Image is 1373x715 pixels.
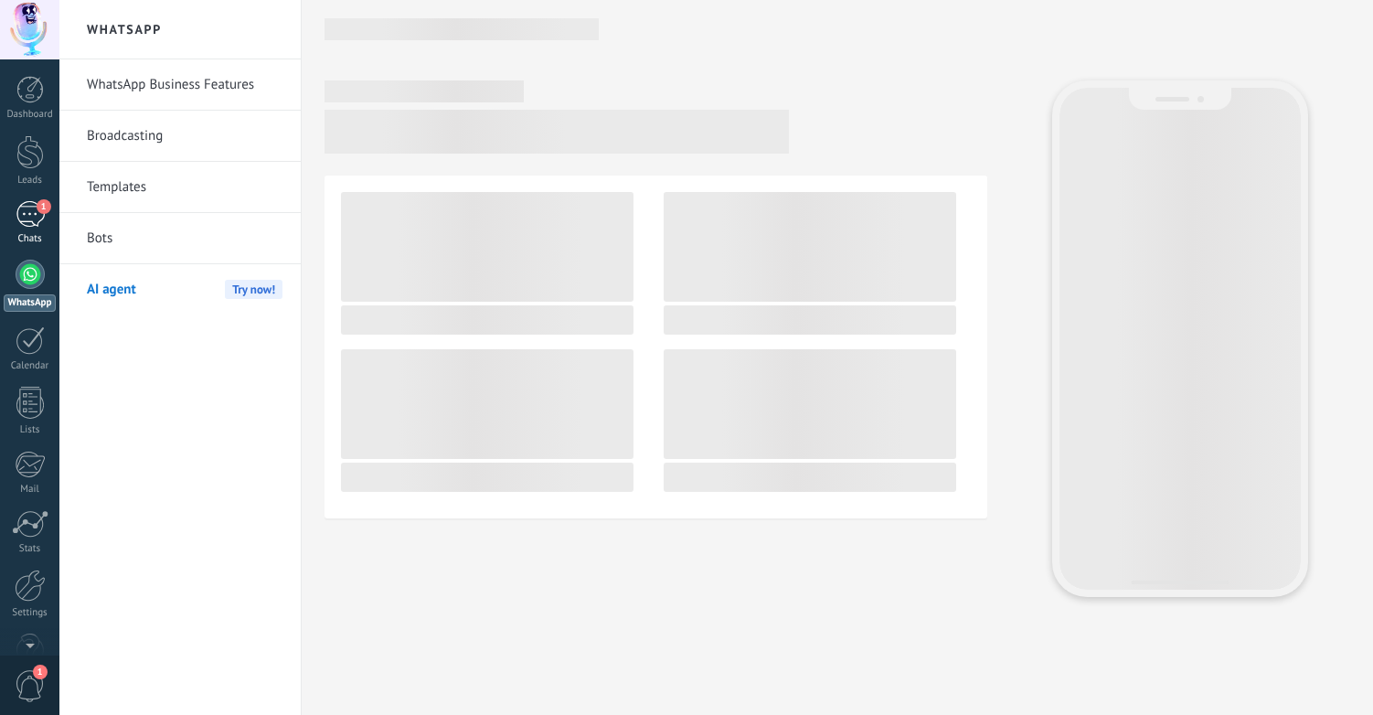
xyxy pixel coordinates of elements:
[4,607,57,619] div: Settings
[87,111,282,162] a: Broadcasting
[59,264,301,315] li: AI agent
[87,264,282,315] a: AI agent Try now!
[59,213,301,264] li: Bots
[4,484,57,496] div: Mail
[87,59,282,111] a: WhatsApp Business Features
[87,162,282,213] a: Templates
[59,59,301,111] li: WhatsApp Business Features
[33,665,48,679] span: 1
[87,264,136,315] span: AI agent
[59,162,301,213] li: Templates
[4,109,57,121] div: Dashboard
[4,294,56,312] div: WhatsApp
[59,111,301,162] li: Broadcasting
[4,360,57,372] div: Calendar
[225,280,282,299] span: Try now!
[4,233,57,245] div: Chats
[4,543,57,555] div: Stats
[87,213,282,264] a: Bots
[4,424,57,436] div: Lists
[4,175,57,187] div: Leads
[37,199,51,214] span: 1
